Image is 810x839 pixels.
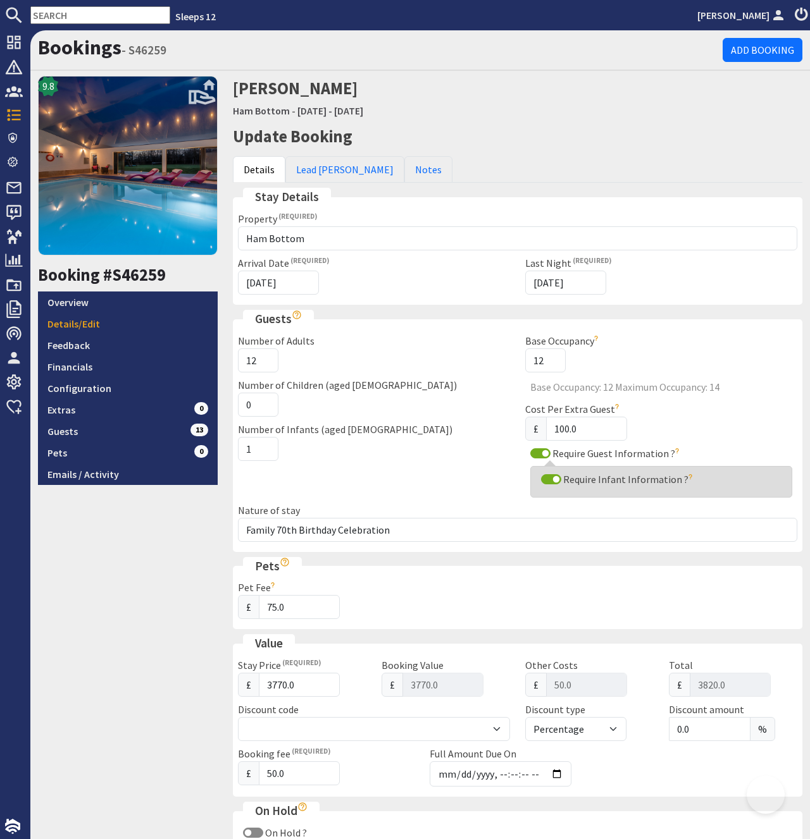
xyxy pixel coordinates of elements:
[38,334,218,356] a: Feedback
[525,403,622,415] label: Cost Per Extra Guest
[525,673,547,697] span: £
[38,356,218,377] a: Financials
[669,703,744,716] label: Discount amount
[238,504,300,517] label: Nature of stay
[38,76,218,255] img: Ham Bottom's icon
[175,10,216,23] a: Sleeps 12
[551,447,682,460] label: Require Guest Information ?
[525,703,585,716] label: Discount type
[238,212,317,225] label: Property
[38,420,218,442] a: Guests13
[525,417,547,441] span: £
[280,557,290,567] i: Show hints
[238,747,330,760] label: Booking fee
[382,673,403,697] span: £
[38,35,121,60] a: Bookings
[38,463,218,485] a: Emails / Activity
[238,334,315,347] label: Number of Adults
[750,717,775,741] span: %
[297,104,363,117] a: [DATE] - [DATE]
[292,104,296,117] span: -
[404,156,452,183] a: Notes
[382,659,444,671] label: Booking Value
[243,310,314,328] legend: Guests
[42,78,54,94] span: 9.8
[723,38,802,62] a: Add Booking
[233,104,290,117] a: Ham Bottom
[233,76,607,121] h2: [PERSON_NAME]
[285,156,404,183] a: Lead [PERSON_NAME]
[233,156,285,183] a: Details
[238,581,278,594] label: Pet Fee
[697,8,787,23] a: [PERSON_NAME]
[38,442,218,463] a: Pets0
[238,257,329,269] label: Arrival Date
[238,761,259,785] span: £
[38,291,218,313] a: Overview
[263,826,307,839] label: On Hold ?
[30,6,170,24] input: SEARCH
[194,445,208,458] span: 0
[38,399,218,420] a: Extras0
[38,313,218,334] a: Details/Edit
[297,802,308,812] i: Show hints
[38,377,218,399] a: Configuration
[243,188,331,206] legend: Stay Details
[238,673,259,697] span: £
[669,659,693,671] label: Total
[190,424,208,436] span: 13
[669,673,690,697] span: £
[525,257,611,269] label: Last Night
[238,703,299,716] label: Discount code
[430,747,516,760] label: Full Amount Due On
[238,595,259,619] span: £
[525,659,578,671] label: Other Costs
[561,473,695,486] label: Require Infant Information ?
[292,310,302,320] i: Show hints
[669,717,670,741] span: £
[243,557,302,575] legend: Pets
[121,42,166,58] small: - S46259
[243,802,320,820] legend: On Hold
[238,379,457,391] label: Number of Children (aged [DEMOGRAPHIC_DATA])
[238,659,321,671] label: Stay Price
[194,402,208,415] span: 0
[38,264,166,285] a: Booking #S46259
[5,819,20,834] img: staytech_i_w-64f4e8e9ee0a9c174fd5317b4b171b261742d2d393467e5bdba4413f4f884c10.svg
[243,634,295,652] legend: Value
[747,776,785,814] iframe: Toggle Customer Support
[525,383,797,392] span: Base Occupancy: 12 Maximum Occupancy: 14
[238,423,452,436] label: Number of Infants (aged [DEMOGRAPHIC_DATA])
[38,76,218,265] a: 9.8
[525,334,601,347] label: Base Occupancy
[233,126,802,147] h2: Update Booking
